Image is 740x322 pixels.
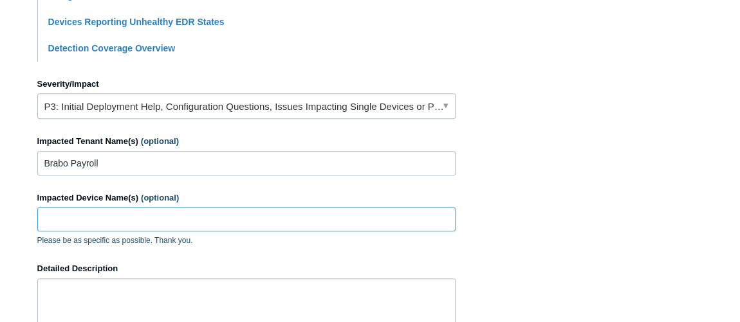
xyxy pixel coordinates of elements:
span: (optional) [141,136,179,146]
a: P3: Initial Deployment Help, Configuration Questions, Issues Impacting Single Devices or Past Out... [37,93,456,119]
label: Impacted Device Name(s) [37,192,456,204]
label: Detailed Description [37,262,456,275]
p: Please be as specific as possible. Thank you. [37,235,456,246]
label: Impacted Tenant Name(s) [37,135,456,148]
label: Severity/Impact [37,78,456,91]
span: (optional) [141,193,179,202]
a: Detection Coverage Overview [48,43,176,53]
a: Devices Reporting Unhealthy EDR States [48,17,225,27]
